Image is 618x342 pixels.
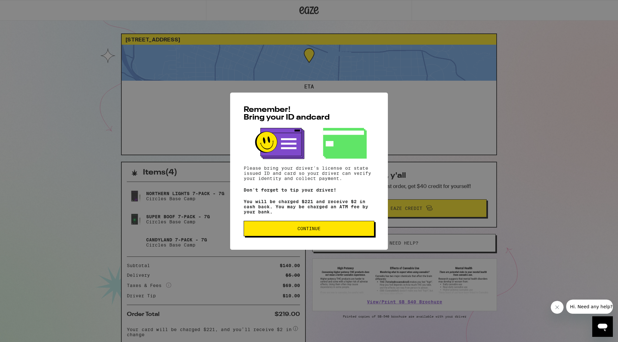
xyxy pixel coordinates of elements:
iframe: Message from company [566,300,613,314]
button: Continue [244,221,374,236]
iframe: Close message [551,301,564,314]
p: Don't forget to tip your driver! [244,187,374,193]
p: Please bring your driver's license or state issued ID and card so your driver can verify your ide... [244,166,374,181]
span: Remember! Bring your ID and card [244,106,330,122]
iframe: Button to launch messaging window [592,316,613,337]
p: You will be charged $221 and receive $2 in cash back. You may be charged an ATM fee by your bank. [244,199,374,214]
span: Continue [297,226,321,231]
